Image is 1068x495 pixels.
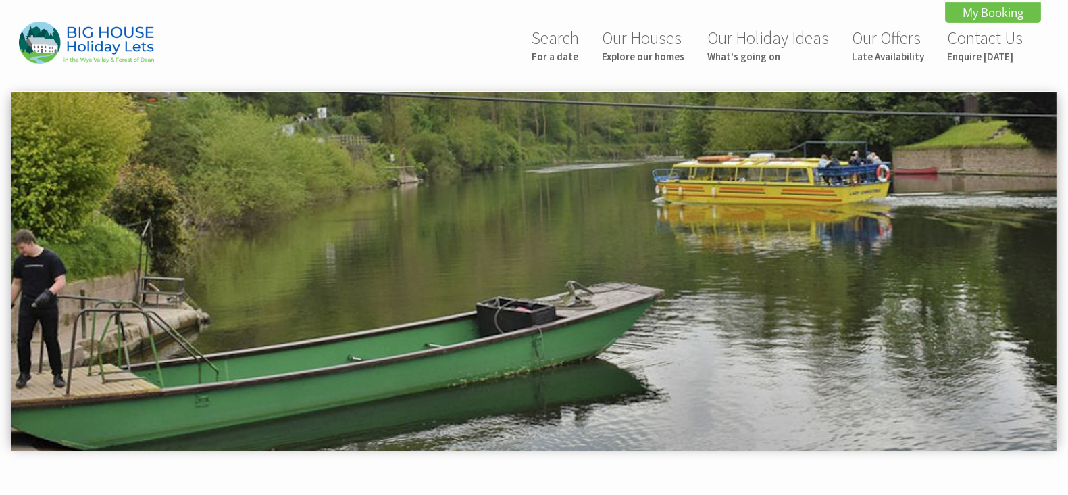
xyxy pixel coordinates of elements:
a: Our Holiday IdeasWhat's going on [707,27,829,63]
small: Late Availability [852,50,924,63]
a: SearchFor a date [532,27,579,63]
img: Big House Holiday Lets [19,22,154,63]
small: What's going on [707,50,829,63]
a: Our OffersLate Availability [852,27,924,63]
small: Explore our homes [602,50,684,63]
small: For a date [532,50,579,63]
a: My Booking [945,2,1041,23]
a: Our HousesExplore our homes [602,27,684,63]
a: Contact UsEnquire [DATE] [947,27,1023,63]
small: Enquire [DATE] [947,50,1023,63]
